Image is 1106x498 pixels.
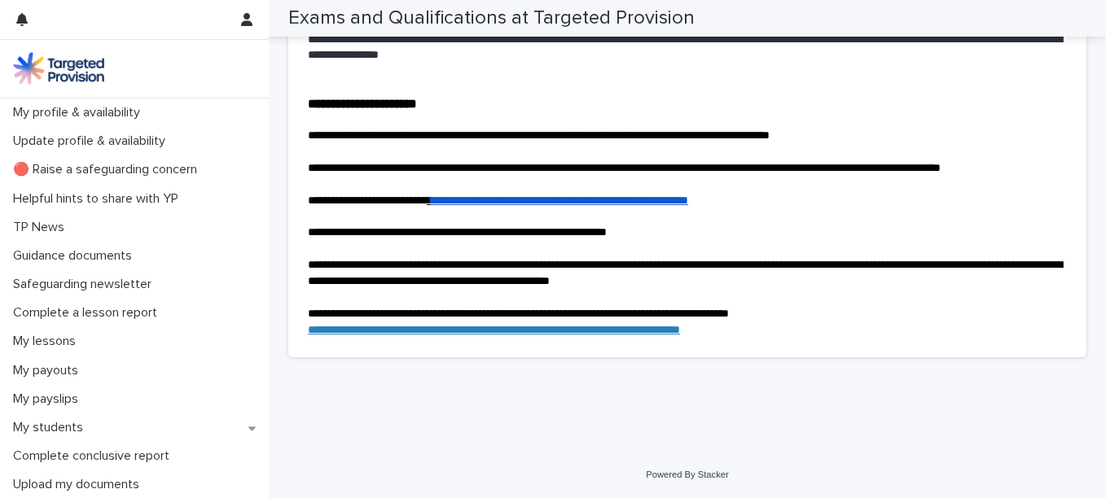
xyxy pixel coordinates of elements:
p: Complete conclusive report [7,448,182,464]
p: TP News [7,220,77,235]
p: Safeguarding newsletter [7,277,165,292]
p: Complete a lesson report [7,305,170,321]
p: Upload my documents [7,477,152,492]
h2: Exams and Qualifications at Targeted Provision [288,7,695,30]
p: My payouts [7,363,91,378]
img: M5nRWzHhSzIhMunXDL62 [13,52,104,85]
p: My payslips [7,391,91,407]
p: Update profile & availability [7,133,178,149]
a: Powered By Stacker [646,470,728,479]
p: My lessons [7,334,89,349]
p: Guidance documents [7,248,145,264]
p: My students [7,420,96,435]
p: Helpful hints to share with YP [7,191,191,207]
p: My profile & availability [7,105,153,120]
p: 🔴 Raise a safeguarding concern [7,162,210,177]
